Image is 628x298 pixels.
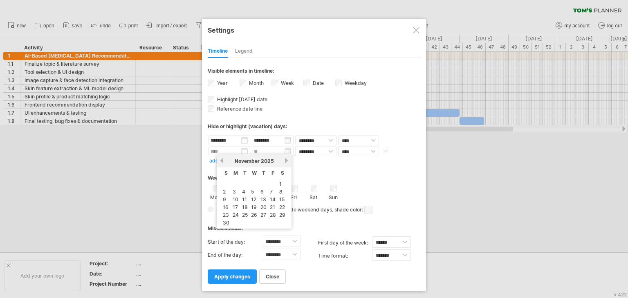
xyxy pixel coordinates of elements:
[278,180,283,188] a: 1
[250,188,255,196] a: 5
[214,274,250,280] span: apply changes
[232,211,240,219] a: 24
[250,203,258,211] a: 19
[241,211,249,219] a: 25
[233,170,238,176] span: Monday
[250,211,258,219] a: 26
[252,170,257,176] span: Wednesday
[283,158,289,164] a: next
[232,203,239,211] a: 17
[318,249,372,262] label: Time format:
[232,188,237,196] a: 3
[308,193,318,200] label: Sat
[209,158,242,164] a: add new date
[222,211,230,219] a: 23
[208,218,420,234] div: Miscellaneous:
[208,68,420,76] div: Visible elements in timeline:
[260,196,267,203] a: 13
[208,123,420,129] div: Hide or highlight (vacation) days:
[232,196,239,203] a: 10
[269,196,276,203] a: 14
[278,188,283,196] a: 8
[318,236,372,249] label: first day of the week:
[278,207,332,213] span: Shade weekend days
[208,249,262,262] label: End of the day:
[271,170,274,176] span: Friday
[332,205,372,215] span: , shade color:
[215,106,262,112] span: Reference date line
[260,203,267,211] a: 20
[262,170,265,176] span: Thursday
[278,211,286,219] a: 29
[222,188,227,196] a: 2
[219,158,225,164] a: previous
[269,211,277,219] a: 28
[279,80,294,86] label: Week
[261,158,274,164] span: 2025
[215,80,228,86] label: Year
[260,188,265,196] a: 6
[208,167,420,183] div: Weekend days:
[250,196,257,203] a: 12
[269,188,274,196] a: 7
[210,193,220,200] label: Mon
[278,196,285,203] a: 15
[215,96,267,102] span: Highlight [DATE] date
[241,188,246,196] a: 4
[243,170,247,176] span: Tuesday
[235,45,253,58] div: Legend
[247,80,264,86] label: Month
[281,170,284,176] span: Saturday
[260,211,267,219] a: 27
[241,196,248,203] a: 11
[364,206,372,213] span: click here to change the shade color
[222,196,227,203] a: 9
[259,269,286,284] a: close
[343,80,367,86] label: Weekday
[208,236,262,249] label: Start of the day:
[224,170,228,176] span: Sunday
[278,203,286,211] a: 22
[269,203,276,211] a: 21
[241,203,249,211] a: 18
[213,207,263,213] span: Hide weekend days
[328,193,338,200] label: Sun
[208,269,257,284] a: apply changes
[289,193,299,200] label: Fri
[208,45,228,58] div: Timeline
[222,203,229,211] a: 16
[311,80,324,86] label: Date
[235,158,260,164] span: November
[222,219,230,227] a: 30
[266,274,279,280] span: close
[208,22,420,37] div: Settings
